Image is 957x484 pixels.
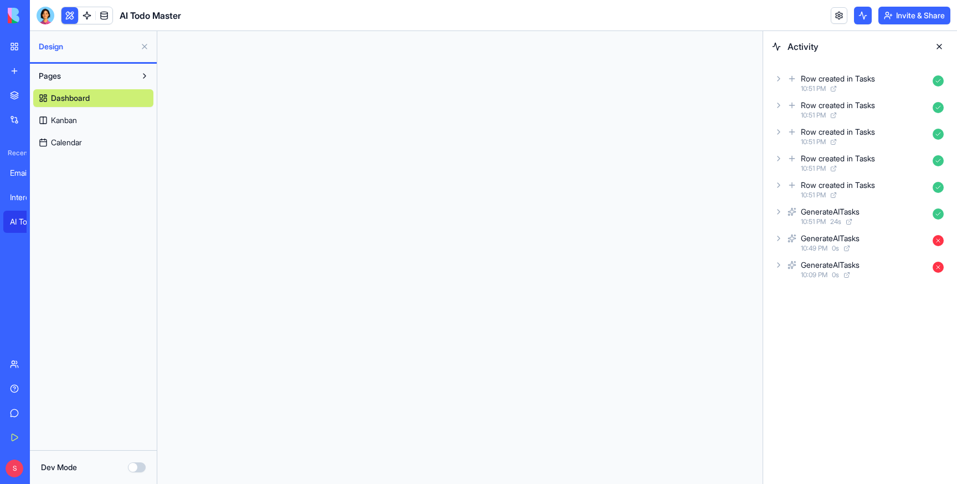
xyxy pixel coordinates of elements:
[801,259,860,271] div: GenerateAITasks
[801,271,827,279] span: 10:09 PM
[10,216,41,227] div: AI Todo Master
[801,73,875,84] div: Row created in Tasks
[801,180,875,191] div: Row created in Tasks
[39,70,61,81] span: Pages
[41,462,77,473] label: Dev Mode
[801,206,860,217] div: GenerateAITasks
[801,84,826,93] span: 10:51 PM
[51,93,90,104] span: Dashboard
[801,217,826,226] span: 10:51 PM
[832,271,839,279] span: 0 s
[10,192,41,203] div: Intercom Revenue Hub
[801,233,860,244] div: GenerateAITasks
[33,134,153,151] a: Calendar
[801,244,827,253] span: 10:49 PM
[39,41,136,52] span: Design
[830,217,841,226] span: 24 s
[33,89,153,107] a: Dashboard
[3,211,48,233] a: AI Todo Master
[33,111,153,129] a: Kanban
[120,9,181,22] span: AI Todo Master
[801,191,826,200] span: 10:51 PM
[801,111,826,120] span: 10:51 PM
[788,40,924,53] span: Activity
[10,167,41,179] div: Email Sequence Generator
[801,126,875,137] div: Row created in Tasks
[832,244,839,253] span: 0 s
[801,164,826,173] span: 10:51 PM
[801,100,875,111] div: Row created in Tasks
[51,115,77,126] span: Kanban
[6,460,23,477] span: S
[33,67,136,85] button: Pages
[3,186,48,208] a: Intercom Revenue Hub
[3,149,27,157] span: Recent
[51,137,82,148] span: Calendar
[801,153,875,164] div: Row created in Tasks
[801,137,826,146] span: 10:51 PM
[8,8,76,23] img: logo
[878,7,950,24] button: Invite & Share
[3,162,48,184] a: Email Sequence Generator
